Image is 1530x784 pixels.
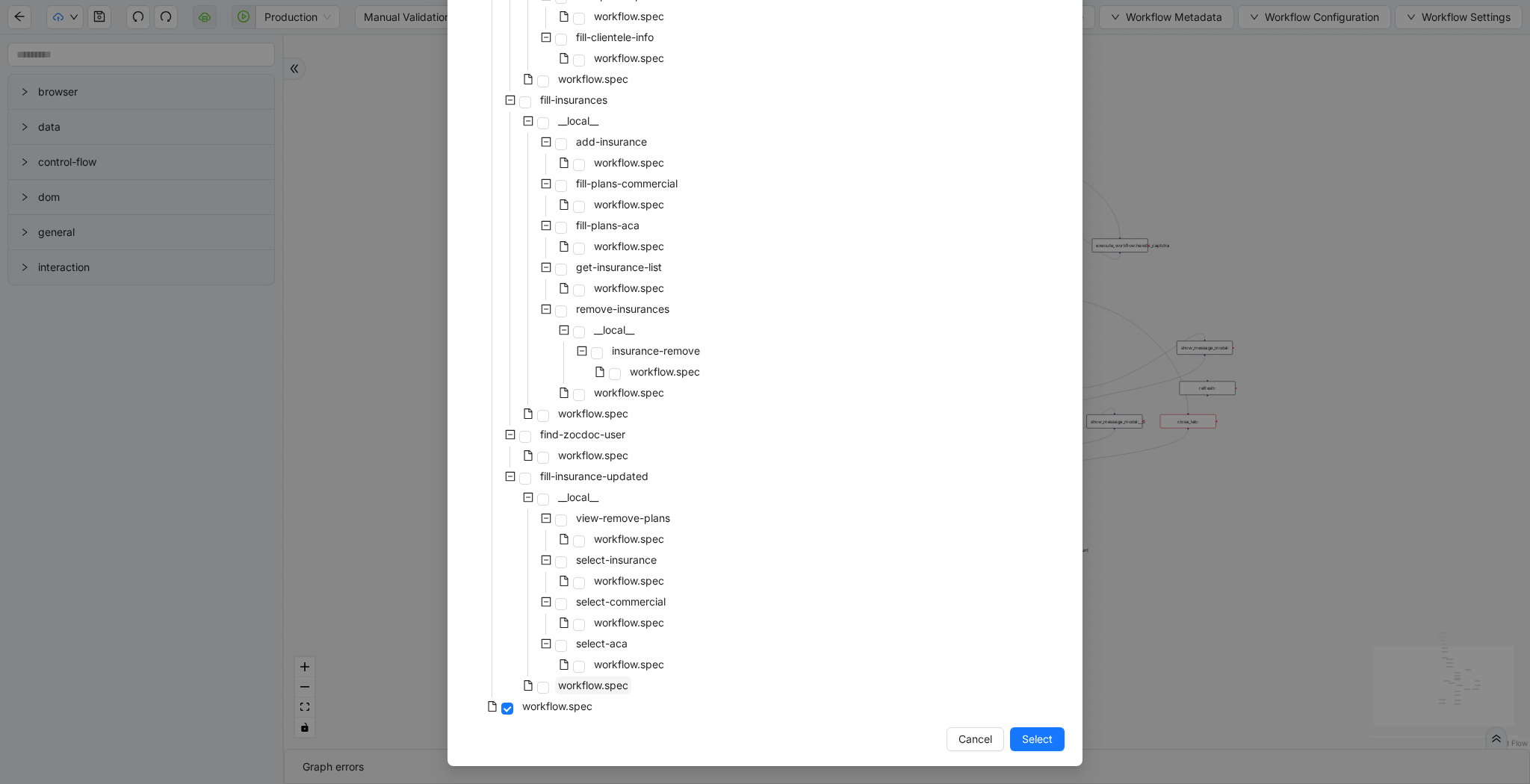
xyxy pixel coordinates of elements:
[558,407,628,420] span: workflow.spec
[541,262,551,273] span: minus-square
[559,158,569,168] span: file
[594,323,634,336] span: __local__
[522,700,592,712] span: workflow.spec
[559,576,569,586] span: file
[541,220,551,231] span: minus-square
[573,28,657,46] span: fill-clientele-info
[573,217,642,234] span: fill-plans-aca
[540,93,607,106] span: fill-insurances
[537,467,651,485] span: fill-insurance-updated
[559,11,569,22] span: file
[591,196,667,214] span: workflow.spec
[559,241,569,252] span: file
[627,363,703,381] span: workflow.spec
[573,593,669,611] span: select-commercial
[487,701,498,712] span: file
[576,302,669,315] span: remove-insurances
[559,199,569,210] span: file
[541,178,551,189] span: minus-square
[559,617,569,628] span: file
[559,283,569,293] span: file
[573,635,631,653] span: select-aca
[594,658,664,671] span: workflow.spec
[523,408,533,419] span: file
[1010,727,1065,751] button: Select
[537,91,610,109] span: fill-insurances
[591,614,667,632] span: workflow.spec
[594,574,664,587] span: workflow.spec
[576,637,628,650] span: select-aca
[559,534,569,544] span: file
[541,555,551,565] span: minus-square
[947,727,1004,751] button: Cancel
[594,532,664,545] span: workflow.spec
[558,491,598,503] span: __local__
[541,513,551,523] span: minus-square
[555,405,631,423] span: workflow.spec
[594,240,664,252] span: workflow.spec
[591,49,667,67] span: workflow.spec
[573,258,665,276] span: get-insurance-list
[559,53,569,63] span: file
[591,656,667,673] span: workflow.spec
[576,219,639,231] span: fill-plans-aca
[577,346,587,356] span: minus-square
[573,551,660,569] span: select-insurance
[558,114,598,127] span: __local__
[505,95,515,105] span: minus-square
[573,133,650,151] span: add-insurance
[573,300,672,318] span: remove-insurances
[558,679,628,691] span: workflow.spec
[591,384,667,402] span: workflow.spec
[594,281,664,294] span: workflow.spec
[558,72,628,85] span: workflow.spec
[555,112,601,130] span: __local__
[541,304,551,314] span: minus-square
[594,198,664,211] span: workflow.spec
[537,426,628,444] span: find-zocdoc-user
[594,52,664,64] span: workflow.spec
[559,325,569,335] span: minus-square
[594,616,664,629] span: workflow.spec
[594,386,664,399] span: workflow.spec
[540,428,625,441] span: find-zocdoc-user
[541,638,551,649] span: minus-square
[555,447,631,464] span: workflow.spec
[505,429,515,440] span: minus-square
[523,74,533,84] span: file
[541,597,551,607] span: minus-square
[555,676,631,694] span: workflow.spec
[576,135,647,148] span: add-insurance
[591,279,667,297] span: workflow.spec
[505,471,515,482] span: minus-square
[576,595,666,608] span: select-commercial
[630,365,700,378] span: workflow.spec
[519,697,595,715] span: workflow.spec
[555,488,601,506] span: __local__
[594,156,664,169] span: workflow.spec
[591,154,667,172] span: workflow.spec
[573,509,673,527] span: view-remove-plans
[559,659,569,670] span: file
[523,680,533,691] span: file
[576,511,670,524] span: view-remove-plans
[555,70,631,88] span: workflow.spec
[591,530,667,548] span: workflow.spec
[591,7,667,25] span: workflow.spec
[523,492,533,503] span: minus-square
[591,321,637,339] span: __local__
[595,367,605,377] span: file
[576,177,678,190] span: fill-plans-commercial
[1022,731,1053,747] span: Select
[541,137,551,147] span: minus-square
[558,449,628,461] span: workflow.spec
[541,32,551,43] span: minus-square
[594,10,664,22] span: workflow.spec
[576,261,662,273] span: get-insurance-list
[958,731,992,747] span: Cancel
[540,470,648,482] span: fill-insurance-updated
[612,344,700,357] span: insurance-remove
[576,31,654,43] span: fill-clientele-info
[591,237,667,255] span: workflow.spec
[573,175,681,193] span: fill-plans-commercial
